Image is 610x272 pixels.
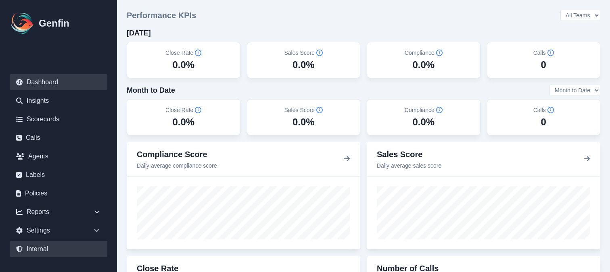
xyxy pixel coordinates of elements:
[377,162,441,170] p: Daily average sales score
[541,116,546,129] div: 0
[137,149,217,160] h3: Compliance Score
[533,49,554,57] h5: Calls
[10,222,107,239] div: Settings
[284,106,323,114] h5: Sales Score
[547,50,554,56] span: Info
[127,27,151,39] h4: [DATE]
[10,111,107,127] a: Scorecards
[412,116,435,129] div: 0.0%
[292,58,315,71] div: 0.0%
[10,204,107,220] div: Reports
[316,50,323,56] span: Info
[172,58,194,71] div: 0.0%
[172,116,194,129] div: 0.0%
[344,154,350,164] button: View details
[195,107,201,113] span: Info
[10,130,107,146] a: Calls
[284,49,323,57] h5: Sales Score
[10,148,107,164] a: Agents
[39,17,69,30] h1: Genfin
[547,107,554,113] span: Info
[127,85,175,96] h4: Month to Date
[292,116,315,129] div: 0.0%
[316,107,323,113] span: Info
[10,185,107,201] a: Policies
[584,154,590,164] button: View details
[412,58,435,71] div: 0.0%
[436,107,443,113] span: Info
[10,93,107,109] a: Insights
[405,49,443,57] h5: Compliance
[165,106,201,114] h5: Close Rate
[541,58,546,71] div: 0
[533,106,554,114] h5: Calls
[10,241,107,257] a: Internal
[195,50,201,56] span: Info
[10,10,36,36] img: Logo
[377,149,441,160] h3: Sales Score
[10,167,107,183] a: Labels
[10,74,107,90] a: Dashboard
[405,106,443,114] h5: Compliance
[127,10,196,21] h3: Performance KPIs
[165,49,201,57] h5: Close Rate
[436,50,443,56] span: Info
[137,162,217,170] p: Daily average compliance score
